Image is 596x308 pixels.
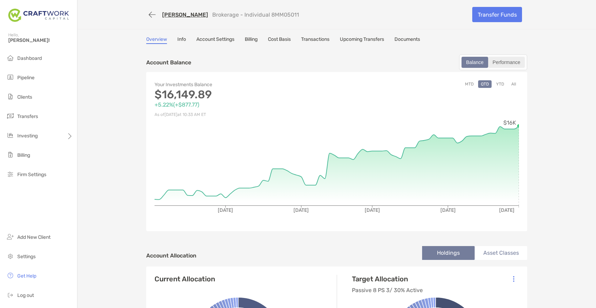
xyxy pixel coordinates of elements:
img: settings icon [6,252,15,260]
tspan: [DATE] [218,207,233,213]
h4: Current Allocation [155,275,215,283]
button: QTD [478,80,492,88]
span: Settings [17,254,36,260]
span: Investing [17,133,38,139]
span: [PERSON_NAME]! [8,37,73,43]
img: investing icon [6,131,15,139]
button: MTD [462,80,476,88]
img: billing icon [6,151,15,159]
img: firm-settings icon [6,170,15,178]
p: +5.22% ( +$877.77 ) [155,100,337,109]
img: pipeline icon [6,73,15,81]
img: add_new_client icon [6,233,15,241]
span: Pipeline [17,75,35,81]
h4: Account Allocation [146,252,196,259]
div: Balance [462,57,487,67]
img: transfers icon [6,112,15,120]
p: Your Investments Balance [155,80,337,89]
tspan: [DATE] [365,207,380,213]
tspan: [DATE] [440,207,456,213]
a: Transactions [301,36,329,44]
a: Documents [394,36,420,44]
img: dashboard icon [6,54,15,62]
div: Performance [489,57,524,67]
span: Clients [17,94,32,100]
a: Billing [245,36,258,44]
tspan: [DATE] [294,207,309,213]
li: Holdings [422,246,475,260]
img: Zoe Logo [8,3,69,28]
p: $16,149.89 [155,90,337,99]
img: Icon List Menu [513,276,514,282]
p: Passive 8 PS 3/ 30% Active [352,286,423,295]
div: segmented control [459,54,527,70]
tspan: $16K [503,119,516,126]
a: Overview [146,36,167,44]
a: Account Settings [196,36,234,44]
p: Brokerage - Individual 8MM05011 [212,11,299,18]
img: get-help icon [6,271,15,280]
tspan: [DATE] [499,207,514,213]
a: Info [177,36,186,44]
span: Dashboard [17,55,42,61]
a: Transfer Funds [472,7,522,22]
p: As of [DATE] at 10:33 AM ET [155,110,337,119]
h4: Target Allocation [352,275,423,283]
a: Cost Basis [268,36,291,44]
span: Add New Client [17,234,50,240]
a: Upcoming Transfers [340,36,384,44]
button: All [509,80,519,88]
span: Get Help [17,273,36,279]
img: clients icon [6,92,15,101]
p: Account Balance [146,58,191,67]
span: Log out [17,292,34,298]
a: [PERSON_NAME] [162,11,208,18]
img: logout icon [6,291,15,299]
li: Asset Classes [475,246,527,260]
span: Billing [17,152,30,158]
span: Transfers [17,114,38,119]
span: Firm Settings [17,172,46,178]
button: YTD [493,80,507,88]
